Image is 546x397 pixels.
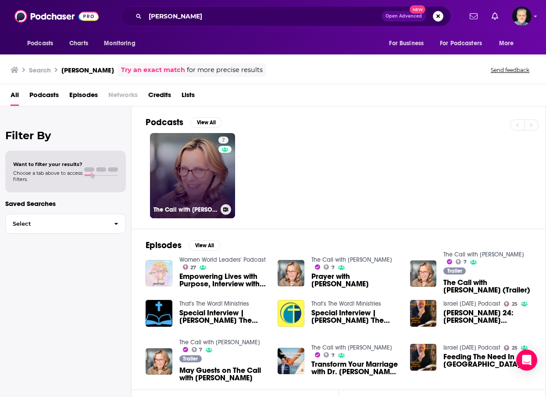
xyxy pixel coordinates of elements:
span: Open Advanced [385,14,422,18]
h2: Podcasts [146,117,183,128]
h3: Search [29,66,51,74]
a: Lists [182,88,195,106]
span: For Business [389,37,424,50]
img: May Guests on The Call with Nancy Sabato [146,348,172,375]
span: More [499,37,514,50]
button: open menu [493,35,525,52]
span: Select [6,221,107,227]
span: Choose a tab above to access filters. [13,170,82,182]
a: That's The Word! Ministries [179,300,249,307]
a: Podcasts [29,88,59,106]
img: Special Interview | Nancy Sabato 'The Call' [146,300,172,327]
a: The Call with Nancy Sabato [311,256,392,263]
span: Episodes [69,88,98,106]
button: open menu [21,35,64,52]
a: 7 [324,264,335,270]
a: Women World Leaders' Podcast [179,256,266,263]
a: May Guests on The Call with Nancy Sabato [179,367,268,382]
a: 7The Call with [PERSON_NAME] [150,133,235,218]
img: Transform Your Marriage with Dr. Gary Chapman: Faith, Forgiveness & The 5 Love Languages | Nancy ... [278,348,304,375]
h3: [PERSON_NAME] [61,66,114,74]
a: That's The Word! Ministries [311,300,381,307]
span: New [410,5,425,14]
a: PodcastsView All [146,117,222,128]
a: The Call with Nancy Sabato [311,344,392,351]
span: The Call with [PERSON_NAME] (Trailer) [443,279,532,294]
span: Want to filter your results? [13,161,82,167]
a: Israel Today Podcast [443,344,500,351]
span: Transform Your Marriage with Dr. [PERSON_NAME]: Faith, Forgiveness & The 5 Love Languages | [PERS... [311,361,400,375]
a: 7 [218,137,228,144]
h2: Filter By [5,129,126,142]
a: All [11,88,19,106]
span: May Guests on The Call with [PERSON_NAME] [179,367,268,382]
span: 7 [199,348,202,352]
img: Podchaser - Follow, Share and Rate Podcasts [14,8,99,25]
a: Matthew 24: Nancy Sabato interviews Dr. Jeff [443,309,532,324]
span: 7 [332,266,335,270]
a: The Call with Nancy Sabato [443,251,524,258]
span: Special Interview | [PERSON_NAME] 'The Call' [311,309,400,324]
p: Saved Searches [5,199,126,208]
a: 27 [183,264,196,270]
span: Empowering Lives with Purpose, Interview with [PERSON_NAME] [179,273,268,288]
div: Open Intercom Messenger [516,350,537,371]
a: Special Interview | Nancy Sabato 'The Call' [179,309,268,324]
img: Feeding The Need In Israel stand with Israel: Nancy Sabato interviews Dr. Jeff [410,344,437,371]
span: Credits [148,88,171,106]
a: 25 [504,345,517,350]
span: For Podcasters [440,37,482,50]
span: Charts [69,37,88,50]
a: Charts [64,35,93,52]
img: Empowering Lives with Purpose, Interview with Nancy Sabato [146,260,172,287]
span: Special Interview | [PERSON_NAME] 'The Call' [179,309,268,324]
span: Monitoring [104,37,135,50]
h3: The Call with [PERSON_NAME] [153,206,217,213]
span: 7 [222,136,225,145]
span: Trailer [183,356,198,361]
a: The Call with Nancy Sabato [179,339,260,346]
span: 25 [512,346,517,350]
span: Trailer [447,268,462,274]
a: Special Interview | Nancy Sabato 'The Call' [311,309,400,324]
button: Send feedback [488,66,532,74]
img: Matthew 24: Nancy Sabato interviews Dr. Jeff [410,300,437,327]
button: open menu [383,35,435,52]
button: Select [5,214,126,234]
a: EpisodesView All [146,240,220,251]
img: User Profile [512,7,532,26]
a: Transform Your Marriage with Dr. Gary Chapman: Faith, Forgiveness & The 5 Love Languages | Nancy ... [311,361,400,375]
img: Special Interview | Nancy Sabato 'The Call' [278,300,304,327]
span: 7 [332,354,335,357]
span: Logged in as JonesLiterary [512,7,532,26]
button: open menu [434,35,495,52]
h2: Episodes [146,240,182,251]
span: Prayer with [PERSON_NAME] [311,273,400,288]
a: Show notifications dropdown [466,9,481,24]
span: Networks [108,88,138,106]
a: Feeding The Need In Israel stand with Israel: Nancy Sabato interviews Dr. Jeff [443,353,532,368]
a: 7 [324,352,335,357]
span: 27 [190,266,196,270]
img: Prayer with Nancy Sabato [278,260,304,287]
span: [PERSON_NAME] 24: [PERSON_NAME] interviews Dr. [PERSON_NAME] [443,309,532,324]
span: 7 [464,260,467,264]
a: Try an exact match [121,65,185,75]
a: Show notifications dropdown [488,9,502,24]
div: Search podcasts, credits, & more... [121,6,451,26]
span: 25 [512,302,517,306]
span: Podcasts [27,37,53,50]
input: Search podcasts, credits, & more... [145,9,382,23]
